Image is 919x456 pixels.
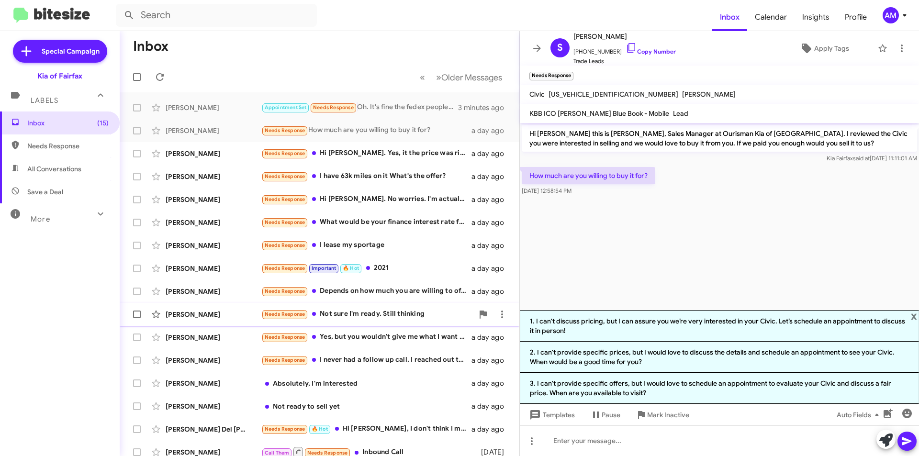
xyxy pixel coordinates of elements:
[520,342,919,373] li: 2. I can't provide specific prices, but I would love to discuss the details and schedule an appoi...
[265,242,305,248] span: Needs Response
[522,187,572,194] span: [DATE] 12:58:54 PM
[471,264,512,273] div: a day ago
[471,195,512,204] div: a day ago
[27,118,109,128] span: Inbox
[166,287,261,296] div: [PERSON_NAME]
[573,42,676,56] span: [PHONE_NUMBER]
[13,40,107,63] a: Special Campaign
[261,286,471,297] div: Depends on how much you are willing to offer
[712,3,747,31] a: Inbox
[522,125,917,152] p: Hi [PERSON_NAME] this is [PERSON_NAME], Sales Manager at Ourisman Kia of [GEOGRAPHIC_DATA]. I rev...
[265,173,305,179] span: Needs Response
[37,71,82,81] div: Kia of Fairfax
[312,265,336,271] span: Important
[626,48,676,55] a: Copy Number
[166,241,261,250] div: [PERSON_NAME]
[31,96,58,105] span: Labels
[520,406,583,423] button: Templates
[471,401,512,411] div: a day ago
[471,378,512,388] div: a day ago
[911,310,917,322] span: x
[573,31,676,42] span: [PERSON_NAME]
[261,171,471,182] div: I have 63k miles on it What's the offer?
[166,333,261,342] div: [PERSON_NAME]
[673,109,688,118] span: Lead
[166,149,261,158] div: [PERSON_NAME]
[527,406,575,423] span: Templates
[874,7,908,23] button: AM
[261,332,471,343] div: Yes, but you wouldn't give me what I want for it
[265,426,305,432] span: Needs Response
[827,155,917,162] span: Kia Fairfax [DATE] 11:11:01 AM
[265,311,305,317] span: Needs Response
[261,148,471,159] div: Hi [PERSON_NAME]. Yes, it the price was right, I would sell it. I would only be looking to sell n...
[42,46,100,56] span: Special Campaign
[602,406,620,423] span: Pause
[458,103,512,112] div: 3 minutes ago
[166,356,261,365] div: [PERSON_NAME]
[837,406,883,423] span: Auto Fields
[557,40,563,56] span: S
[265,450,290,456] span: Call Them
[27,141,109,151] span: Needs Response
[853,155,870,162] span: said at
[261,423,471,434] div: Hi [PERSON_NAME], I don't think I missed an appointment with you. I am waiting on the paperwork t...
[166,378,261,388] div: [PERSON_NAME]
[261,263,471,274] div: 2021
[166,424,261,434] div: [PERSON_NAME] Del [PERSON_NAME]
[265,104,307,111] span: Appointment Set
[166,218,261,227] div: [PERSON_NAME]
[261,355,471,366] div: I never had a follow up call. I reached out twice to the dealership to get an update. My sales re...
[795,3,837,31] a: Insights
[529,72,573,80] small: Needs Response
[814,40,849,57] span: Apply Tags
[261,217,471,228] div: What would be your finance interest rate for new vehicle and used to vehicle? Also want to know y...
[682,90,736,99] span: [PERSON_NAME]
[430,67,508,87] button: Next
[166,126,261,135] div: [PERSON_NAME]
[529,90,545,99] span: Civic
[261,194,471,205] div: Hi [PERSON_NAME]. No worries. I'm actually going to be in the market for a car in January so I ca...
[166,401,261,411] div: [PERSON_NAME]
[265,219,305,225] span: Needs Response
[166,172,261,181] div: [PERSON_NAME]
[312,426,328,432] span: 🔥 Hot
[265,288,305,294] span: Needs Response
[529,109,669,118] span: KBB ICO [PERSON_NAME] Blue Book - Mobile
[265,127,305,133] span: Needs Response
[420,71,425,83] span: «
[166,103,261,112] div: [PERSON_NAME]
[628,406,697,423] button: Mark Inactive
[265,334,305,340] span: Needs Response
[471,126,512,135] div: a day ago
[166,310,261,319] div: [PERSON_NAME]
[133,39,168,54] h1: Inbox
[27,164,81,174] span: All Conversations
[265,150,305,156] span: Needs Response
[166,264,261,273] div: [PERSON_NAME]
[261,309,473,320] div: Not sure I'm ready. Still thinking
[166,195,261,204] div: [PERSON_NAME]
[265,357,305,363] span: Needs Response
[775,40,873,57] button: Apply Tags
[261,102,458,113] div: Oh. It's fine the fedex people just dropped it off later than expected my dad signed his paperwor...
[261,378,471,388] div: Absolutely, I'm interested
[441,72,502,83] span: Older Messages
[471,287,512,296] div: a day ago
[520,310,919,342] li: 1. I can't discuss pricing, but I can assure you we’re very interested in your Civic. Let’s sched...
[261,401,471,411] div: Not ready to sell yet
[583,406,628,423] button: Pause
[471,333,512,342] div: a day ago
[471,241,512,250] div: a day ago
[27,187,63,197] span: Save a Deal
[436,71,441,83] span: »
[837,3,874,31] a: Profile
[747,3,795,31] a: Calendar
[265,196,305,202] span: Needs Response
[313,104,354,111] span: Needs Response
[307,450,348,456] span: Needs Response
[261,125,471,136] div: How much are you willing to buy it for?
